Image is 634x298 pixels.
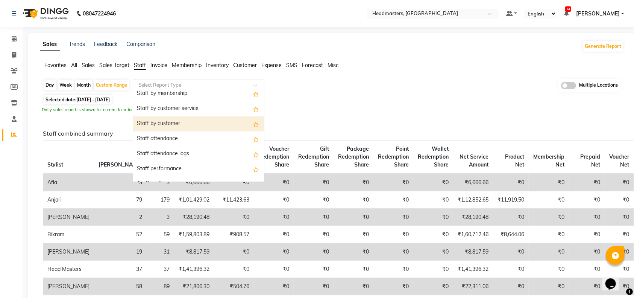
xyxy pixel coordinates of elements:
[493,278,529,295] td: ₹0
[99,161,142,168] span: [PERSON_NAME]
[294,226,334,243] td: ₹0
[99,62,129,69] span: Sales Target
[133,116,264,131] div: Staff by customer
[214,174,254,191] td: ₹0
[373,174,413,191] td: ₹0
[174,226,214,243] td: ₹1,59,803.89
[174,208,214,226] td: ₹28,190.48
[133,131,264,147] div: Staff attendance
[133,162,264,177] div: Staff performance
[82,62,95,69] span: Sales
[147,226,174,243] td: 59
[94,174,147,191] td: 3
[334,191,373,208] td: ₹0
[43,174,94,191] td: Afia
[147,191,174,208] td: 179
[133,177,264,192] div: Staff performance service
[94,243,147,260] td: 19
[413,191,453,208] td: ₹0
[253,165,259,174] span: Add this report to Favorites List
[334,243,373,260] td: ₹0
[43,226,94,243] td: Bikram
[76,97,110,102] span: [DATE] - [DATE]
[602,268,626,290] iframe: chat widget
[453,191,493,208] td: ₹1,12,852.65
[233,62,257,69] span: Customer
[174,278,214,295] td: ₹21,806.30
[214,243,254,260] td: ₹0
[334,278,373,295] td: ₹0
[294,243,334,260] td: ₹0
[378,145,409,168] span: Point Redemption Share
[44,80,56,90] div: Day
[214,208,254,226] td: ₹0
[453,174,493,191] td: ₹6,666.66
[133,86,264,101] div: Staff by membership
[328,62,338,69] span: Misc
[373,208,413,226] td: ₹0
[253,89,259,98] span: Add this report to Favorites List
[605,208,634,226] td: ₹0
[174,191,214,208] td: ₹1,01,429.02
[43,191,94,208] td: Anjali
[334,174,373,191] td: ₹0
[147,208,174,226] td: 3
[258,145,289,168] span: Voucher Redemption Share
[206,62,229,69] span: Inventory
[254,226,294,243] td: ₹0
[334,208,373,226] td: ₹0
[253,104,259,113] span: Add this report to Favorites List
[529,208,569,226] td: ₹0
[253,180,259,189] span: Add this report to Favorites List
[373,260,413,278] td: ₹0
[569,174,605,191] td: ₹0
[493,226,529,243] td: ₹8,644.06
[83,3,116,24] b: 08047224946
[298,145,329,168] span: Gift Redemption Share
[493,191,529,208] td: ₹11,919.50
[254,243,294,260] td: ₹0
[94,260,147,278] td: 37
[253,134,259,144] span: Add this report to Favorites List
[453,260,493,278] td: ₹1,41,396.32
[294,208,334,226] td: ₹0
[174,174,214,191] td: ₹6,666.66
[214,260,254,278] td: ₹0
[294,260,334,278] td: ₹0
[94,191,147,208] td: 79
[334,260,373,278] td: ₹0
[605,174,634,191] td: ₹0
[453,278,493,295] td: ₹22,311.06
[43,260,94,278] td: Head Masters
[133,147,264,162] div: Staff attendance logs
[147,260,174,278] td: 37
[583,41,623,52] button: Generate Report
[580,153,600,168] span: Prepaid Net
[413,226,453,243] td: ₹0
[147,278,174,295] td: 89
[493,243,529,260] td: ₹0
[302,62,323,69] span: Forecast
[373,191,413,208] td: ₹0
[254,208,294,226] td: ₹0
[505,153,524,168] span: Product Net
[493,174,529,191] td: ₹0
[413,260,453,278] td: ₹0
[254,260,294,278] td: ₹0
[605,243,634,260] td: ₹0
[261,62,282,69] span: Expense
[69,41,85,47] a: Trends
[254,191,294,208] td: ₹0
[529,243,569,260] td: ₹0
[43,278,94,295] td: [PERSON_NAME]
[133,91,264,182] ng-dropdown-panel: Options list
[214,278,254,295] td: ₹504.76
[453,243,493,260] td: ₹8,817.59
[529,278,569,295] td: ₹0
[373,278,413,295] td: ₹0
[529,260,569,278] td: ₹0
[413,278,453,295] td: ₹0
[493,208,529,226] td: ₹0
[174,243,214,260] td: ₹8,817.59
[42,107,622,113] div: Daily sales report is shown for current location only.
